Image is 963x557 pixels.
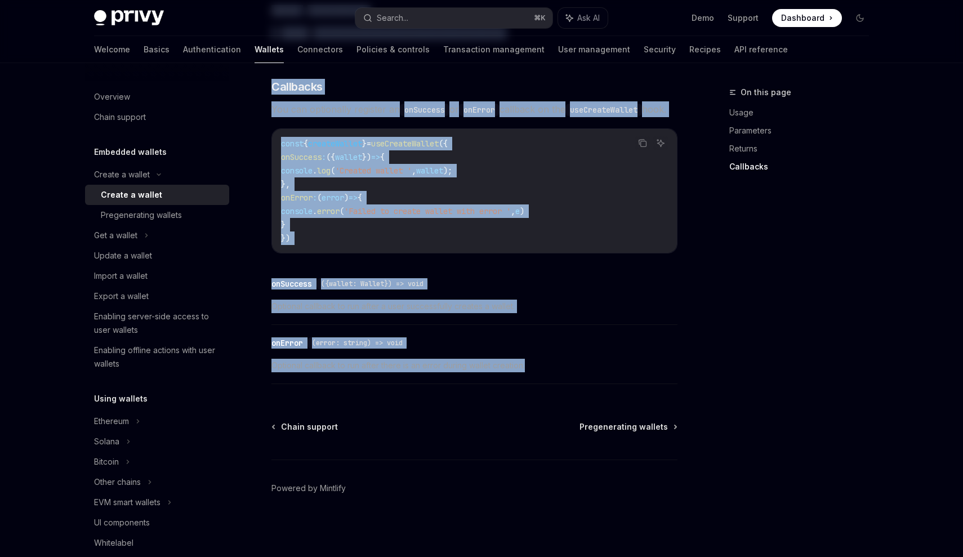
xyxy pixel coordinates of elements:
[558,36,630,63] a: User management
[579,421,676,433] a: Pregenerating wallets
[271,300,677,313] span: Optional callback to run after a user successfully creates a wallet.
[443,166,452,176] span: );
[416,166,443,176] span: wallet
[331,166,335,176] span: (
[85,513,229,533] a: UI components
[281,152,322,162] span: onSuccess
[412,166,416,176] span: ,
[689,36,721,63] a: Recipes
[358,193,362,203] span: {
[94,168,150,181] div: Create a wallet
[94,110,146,124] div: Chain support
[734,36,788,63] a: API reference
[281,139,304,149] span: const
[94,344,222,371] div: Enabling offline actions with user wallets
[94,90,130,104] div: Overview
[729,140,878,158] a: Returns
[85,340,229,374] a: Enabling offline actions with user wallets
[94,10,164,26] img: dark logo
[312,338,403,347] span: (error: string) => void
[94,435,119,448] div: Solana
[271,79,323,95] span: Callbacks
[85,185,229,205] a: Create a wallet
[281,220,286,230] span: }
[371,139,439,149] span: useCreateWallet
[400,104,449,116] code: onSuccess
[281,193,313,203] span: onError
[94,289,149,303] div: Export a wallet
[304,139,308,149] span: {
[281,233,290,243] span: })
[144,36,170,63] a: Basics
[322,193,344,203] span: error
[349,193,358,203] span: =>
[851,9,869,27] button: Toggle dark mode
[308,139,362,149] span: createWallet
[85,533,229,553] a: Whitelabel
[313,206,317,216] span: .
[728,12,759,24] a: Support
[322,152,326,162] span: :
[94,475,141,489] div: Other chains
[317,166,331,176] span: log
[781,12,824,24] span: Dashboard
[459,104,500,116] code: onError
[94,249,152,262] div: Update a wallet
[313,166,317,176] span: .
[101,188,162,202] div: Create a wallet
[85,266,229,286] a: Import a wallet
[692,12,714,24] a: Demo
[281,179,290,189] span: },
[367,139,371,149] span: =
[94,415,129,428] div: Ethereum
[297,36,343,63] a: Connectors
[344,193,349,203] span: )
[635,136,650,150] button: Copy the contents from the code block
[335,166,412,176] span: 'Created wallet '
[579,421,668,433] span: Pregenerating wallets
[271,359,677,372] span: Optional callback to run after there is an error during wallet creation.
[326,152,335,162] span: ({
[534,14,546,23] span: ⌘ K
[183,36,241,63] a: Authentication
[94,269,148,283] div: Import a wallet
[101,208,182,222] div: Pregenerating wallets
[271,278,312,289] div: onSuccess
[772,9,842,27] a: Dashboard
[653,136,668,150] button: Ask AI
[85,205,229,225] a: Pregenerating wallets
[273,421,338,433] a: Chain support
[94,455,119,469] div: Bitcoin
[85,246,229,266] a: Update a wallet
[511,206,515,216] span: ,
[356,36,430,63] a: Policies & controls
[94,516,150,529] div: UI components
[85,306,229,340] a: Enabling server-side access to user wallets
[94,145,167,159] h5: Embedded wallets
[565,104,642,116] code: useCreateWallet
[85,286,229,306] a: Export a wallet
[94,36,130,63] a: Welcome
[271,101,677,117] span: You can optionally register an or callback on the hook.
[344,206,511,216] span: 'Failed to create wallet with error '
[443,36,545,63] a: Transaction management
[94,229,137,242] div: Get a wallet
[94,496,160,509] div: EVM smart wallets
[729,158,878,176] a: Callbacks
[362,139,367,149] span: }
[94,536,133,550] div: Whitelabel
[94,310,222,337] div: Enabling server-side access to user wallets
[644,36,676,63] a: Security
[313,193,317,203] span: :
[271,483,346,494] a: Powered by Mintlify
[439,139,448,149] span: ({
[317,206,340,216] span: error
[281,421,338,433] span: Chain support
[317,193,322,203] span: (
[255,36,284,63] a: Wallets
[380,152,385,162] span: {
[85,87,229,107] a: Overview
[520,206,524,216] span: )
[271,337,303,349] div: onError
[340,206,344,216] span: (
